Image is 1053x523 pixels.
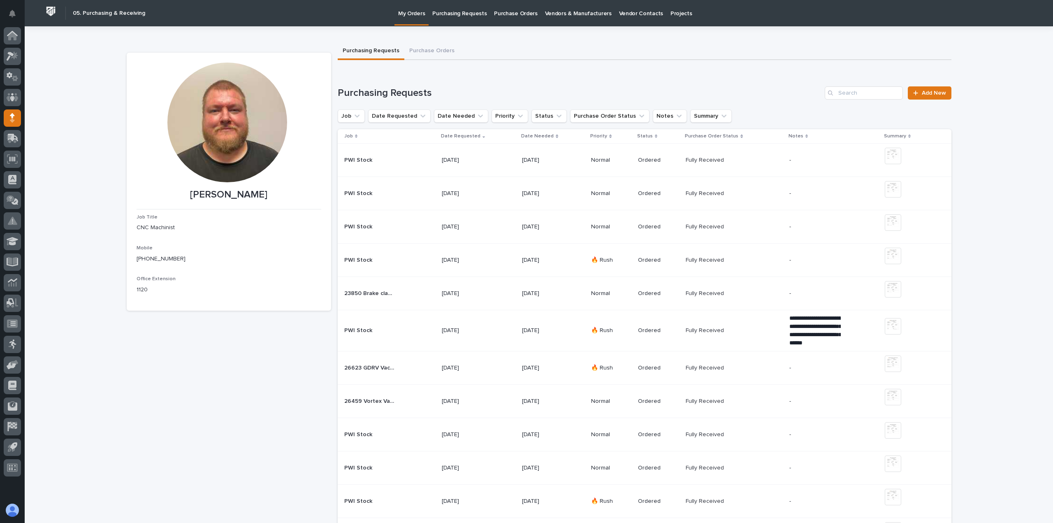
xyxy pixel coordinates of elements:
[789,431,841,438] p: -
[344,155,374,164] p: PWI Stock
[685,132,738,141] p: Purchase Order Status
[637,132,653,141] p: Status
[522,157,573,164] p: [DATE]
[442,223,493,230] p: [DATE]
[908,86,951,100] a: Add New
[686,396,726,405] p: Fully Received
[521,132,554,141] p: Date Needed
[338,310,951,351] tr: PWI StockPWI Stock [DATE][DATE]🔥 RushOrderedFully ReceivedFully Received **** **** **** **** ****...
[686,155,726,164] p: Fully Received
[344,325,374,334] p: PWI Stock
[522,431,573,438] p: [DATE]
[338,277,951,310] tr: 23850 Brake clamp blocks23850 Brake clamp blocks [DATE][DATE]NormalOrderedFully ReceivedFully Rec...
[338,484,951,518] tr: PWI StockPWI Stock [DATE][DATE]🔥 RushOrderedFully ReceivedFully Received -
[492,109,528,123] button: Priority
[338,43,404,60] button: Purchasing Requests
[522,257,573,264] p: [DATE]
[338,244,951,277] tr: PWI StockPWI Stock [DATE][DATE]🔥 RushOrderedFully ReceivedFully Received -
[653,109,687,123] button: Notes
[591,290,631,297] p: Normal
[137,189,321,201] p: [PERSON_NAME]
[442,398,493,405] p: [DATE]
[344,463,374,472] p: PWI Stock
[789,157,841,164] p: -
[638,465,680,472] p: Ordered
[404,43,459,60] button: Purchase Orders
[344,363,397,372] p: 26623 GDRV Vacuum Lifter
[686,288,726,297] p: Fully Received
[73,10,145,17] h2: 05. Purchasing & Receiving
[338,210,951,244] tr: PWI StockPWI Stock [DATE][DATE]NormalOrderedFully ReceivedFully Received -
[338,384,951,418] tr: 26459 Vortex Vac Lifter26459 Vortex Vac Lifter [DATE][DATE]NormalOrderedFully ReceivedFully Recei...
[789,398,841,405] p: -
[591,223,631,230] p: Normal
[442,190,493,197] p: [DATE]
[884,132,906,141] p: Summary
[338,177,951,210] tr: PWI StockPWI Stock [DATE][DATE]NormalOrderedFully ReceivedFully Received -
[591,465,631,472] p: Normal
[638,431,680,438] p: Ordered
[690,109,732,123] button: Summary
[338,418,951,451] tr: PWI StockPWI Stock [DATE][DATE]NormalOrderedFully ReceivedFully Received -
[43,4,58,19] img: Workspace Logo
[591,327,631,334] p: 🔥 Rush
[344,496,374,505] p: PWI Stock
[789,290,841,297] p: -
[686,325,726,334] p: Fully Received
[789,223,841,230] p: -
[4,5,21,22] button: Notifications
[137,246,153,251] span: Mobile
[137,215,158,220] span: Job Title
[638,290,680,297] p: Ordered
[789,132,803,141] p: Notes
[344,132,353,141] p: Job
[442,157,493,164] p: [DATE]
[591,398,631,405] p: Normal
[137,286,321,294] p: 1120
[442,327,493,334] p: [DATE]
[686,496,726,505] p: Fully Received
[531,109,567,123] button: Status
[522,290,573,297] p: [DATE]
[638,327,680,334] p: Ordered
[789,190,841,197] p: -
[338,109,365,123] button: Job
[789,498,841,505] p: -
[522,398,573,405] p: [DATE]
[522,190,573,197] p: [DATE]
[638,365,680,372] p: Ordered
[686,363,726,372] p: Fully Received
[137,223,321,232] p: CNC Machinist
[591,190,631,197] p: Normal
[442,465,493,472] p: [DATE]
[442,257,493,264] p: [DATE]
[441,132,480,141] p: Date Requested
[442,365,493,372] p: [DATE]
[338,351,951,385] tr: 26623 GDRV Vacuum Lifter26623 GDRV Vacuum Lifter [DATE][DATE]🔥 RushOrderedFully ReceivedFully Rec...
[686,255,726,264] p: Fully Received
[570,109,649,123] button: Purchase Order Status
[10,10,21,23] div: Notifications
[686,222,726,230] p: Fully Received
[344,188,374,197] p: PWI Stock
[825,86,903,100] input: Search
[442,431,493,438] p: [DATE]
[686,463,726,472] p: Fully Received
[686,188,726,197] p: Fully Received
[522,365,573,372] p: [DATE]
[338,87,822,99] h1: Purchasing Requests
[344,255,374,264] p: PWI Stock
[789,465,841,472] p: -
[638,257,680,264] p: Ordered
[590,132,607,141] p: Priority
[591,365,631,372] p: 🔥 Rush
[442,498,493,505] p: [DATE]
[442,290,493,297] p: [DATE]
[591,257,631,264] p: 🔥 Rush
[344,288,397,297] p: 23850 Brake clamp blocks
[4,502,21,519] button: users-avatar
[638,398,680,405] p: Ordered
[338,144,951,177] tr: PWI StockPWI Stock [DATE][DATE]NormalOrderedFully ReceivedFully Received -
[434,109,488,123] button: Date Needed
